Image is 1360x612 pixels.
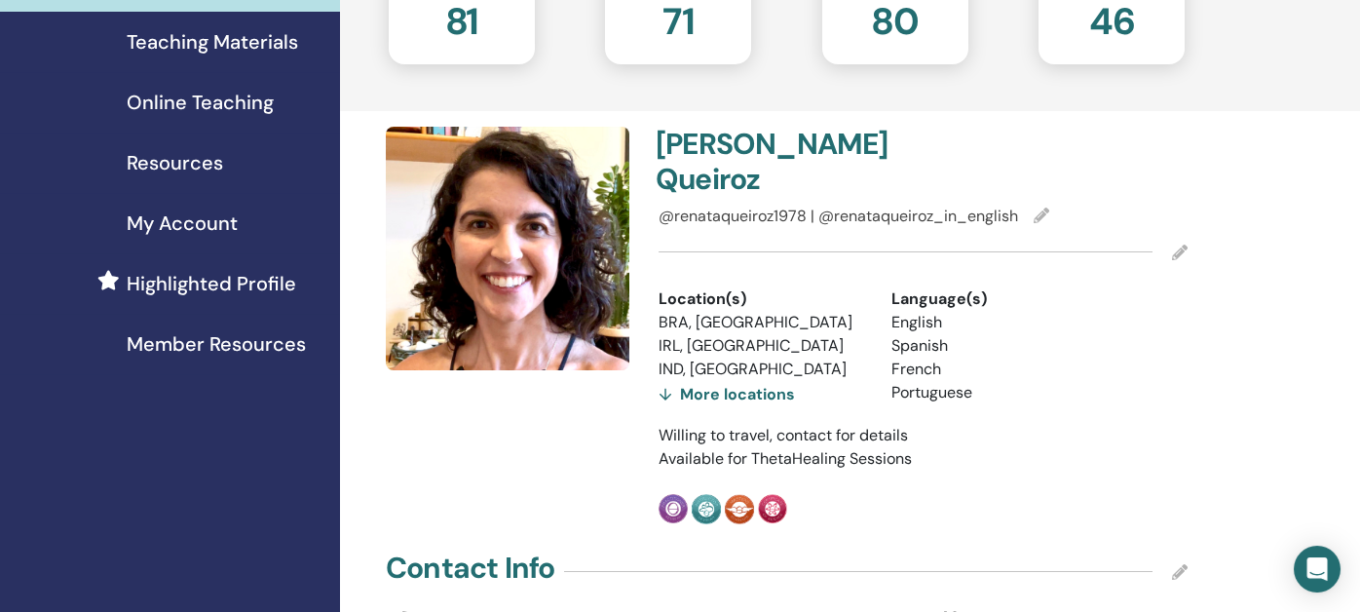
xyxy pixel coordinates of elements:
[659,381,795,408] div: More locations
[891,334,1095,358] li: Spanish
[127,209,238,238] span: My Account
[127,269,296,298] span: Highlighted Profile
[659,206,1018,226] span: @renataqueiroz1978 | @renataqueiroz_in_english
[127,27,298,57] span: Teaching Materials
[891,381,1095,404] li: Portuguese
[659,448,912,469] span: Available for ThetaHealing Sessions
[127,329,306,359] span: Member Resources
[659,311,862,334] li: BRA, [GEOGRAPHIC_DATA]
[659,287,746,311] span: Location(s)
[656,127,912,197] h4: [PERSON_NAME] Queiroz
[659,358,862,381] li: IND, [GEOGRAPHIC_DATA]
[386,551,554,586] h4: Contact Info
[891,287,1095,311] div: Language(s)
[891,311,1095,334] li: English
[127,88,274,117] span: Online Teaching
[1294,546,1341,593] div: Open Intercom Messenger
[386,127,629,370] img: default.jpg
[659,334,862,358] li: IRL, [GEOGRAPHIC_DATA]
[659,425,908,445] span: Willing to travel, contact for details
[891,358,1095,381] li: French
[127,148,223,177] span: Resources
